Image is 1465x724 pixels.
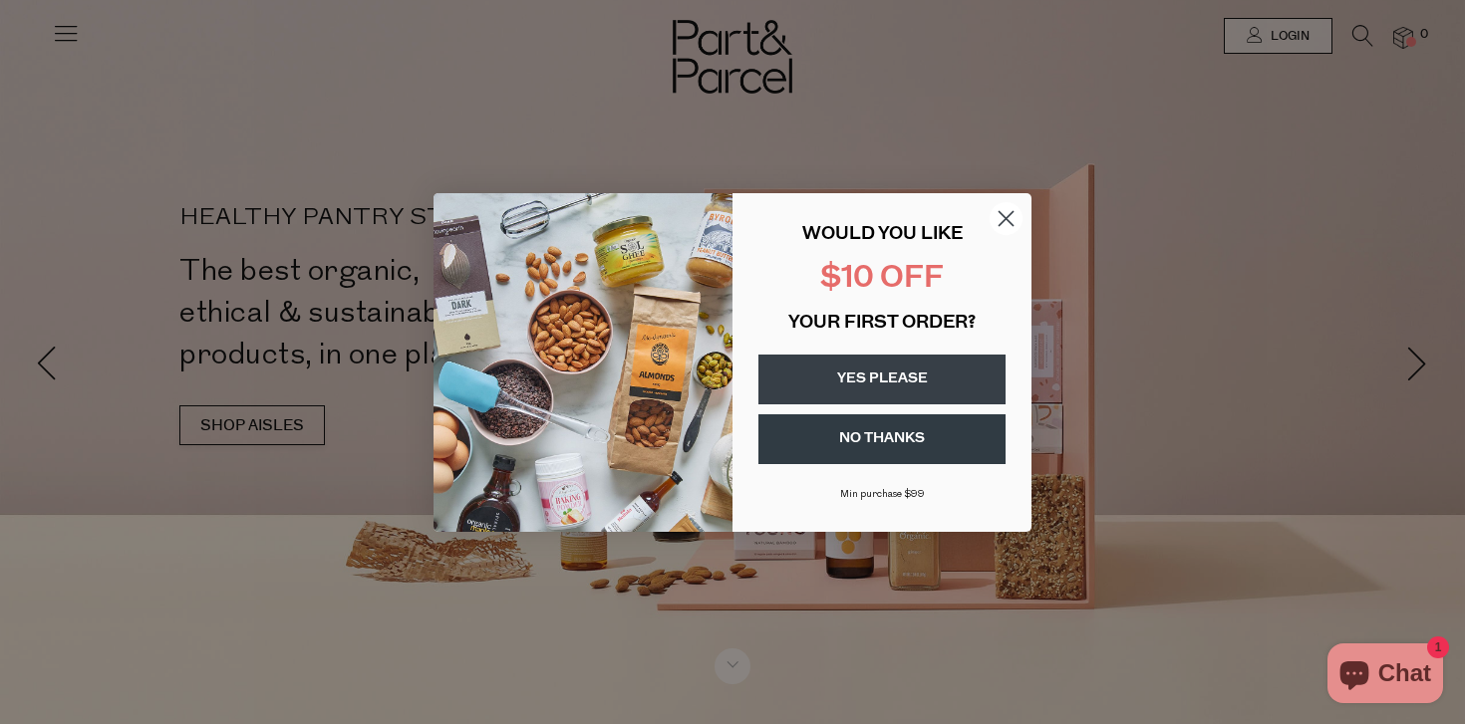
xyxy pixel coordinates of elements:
img: 43fba0fb-7538-40bc-babb-ffb1a4d097bc.jpeg [434,193,732,532]
span: YOUR FIRST ORDER? [788,315,976,333]
button: YES PLEASE [758,355,1006,404]
button: NO THANKS [758,414,1006,464]
inbox-online-store-chat: Shopify online store chat [1321,643,1449,708]
button: Close dialog [989,201,1024,236]
span: WOULD YOU LIKE [802,226,963,244]
span: Min purchase $99 [840,489,925,500]
span: $10 OFF [820,264,944,295]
